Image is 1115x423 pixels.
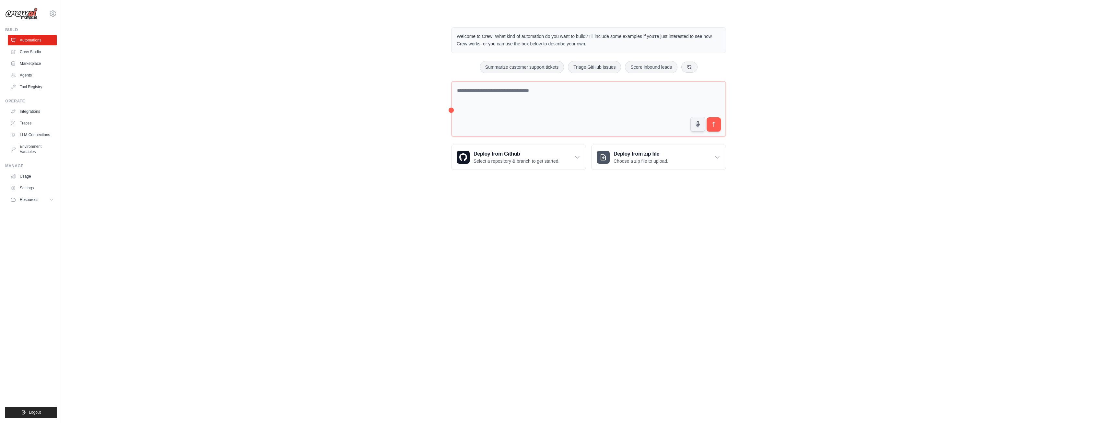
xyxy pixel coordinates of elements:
[5,163,57,169] div: Manage
[568,61,621,73] button: Triage GitHub issues
[8,183,57,193] a: Settings
[8,118,57,128] a: Traces
[614,158,668,164] p: Choose a zip file to upload.
[480,61,564,73] button: Summarize customer support tickets
[474,158,559,164] p: Select a repository & branch to get started.
[8,194,57,205] button: Resources
[8,106,57,117] a: Integrations
[8,171,57,182] a: Usage
[625,61,677,73] button: Score inbound leads
[474,150,559,158] h3: Deploy from Github
[20,197,38,202] span: Resources
[5,407,57,418] button: Logout
[8,130,57,140] a: LLM Connections
[5,27,57,32] div: Build
[29,410,41,415] span: Logout
[8,70,57,80] a: Agents
[8,58,57,69] a: Marketplace
[614,150,668,158] h3: Deploy from zip file
[8,47,57,57] a: Crew Studio
[5,99,57,104] div: Operate
[8,35,57,45] a: Automations
[5,7,38,20] img: Logo
[8,141,57,157] a: Environment Variables
[457,33,721,48] p: Welcome to Crew! What kind of automation do you want to build? I'll include some examples if you'...
[8,82,57,92] a: Tool Registry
